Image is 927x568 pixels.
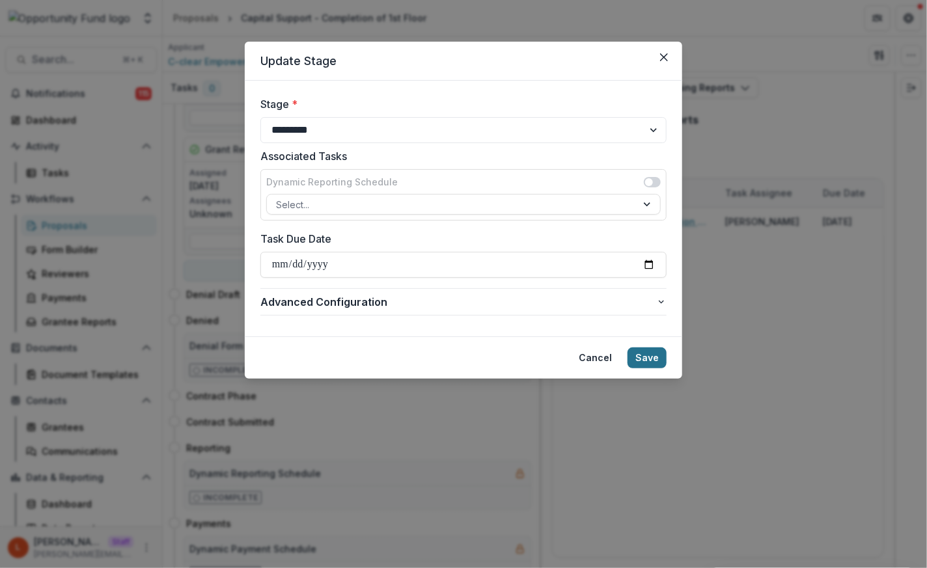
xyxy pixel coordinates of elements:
button: Advanced Configuration [260,289,667,315]
label: Task Due Date [260,231,659,247]
label: Stage [260,96,659,112]
header: Update Stage [245,42,682,81]
button: Save [628,347,667,368]
button: Cancel [571,347,620,368]
label: Associated Tasks [260,148,659,164]
span: Advanced Configuration [260,294,656,310]
button: Close [654,47,674,68]
label: Dynamic Reporting Schedule [266,175,398,189]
